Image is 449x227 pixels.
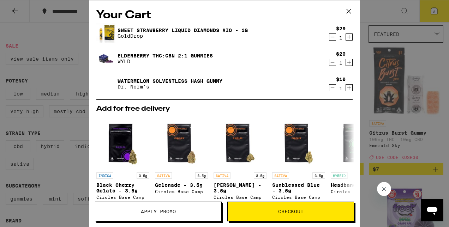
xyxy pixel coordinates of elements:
img: Watermelon Solventless Hash Gummy [96,74,116,94]
a: Elderberry THC:CBN 2:1 Gummies [118,53,213,59]
button: Increment [346,33,353,41]
img: Elderberry THC:CBN 2:1 Gummies [96,49,116,68]
img: Circles Base Camp - Sunblessed Blue - 3.5g [272,116,325,169]
p: WYLD [118,59,213,64]
p: Sunblessed Blue - 3.5g [272,182,325,194]
img: Circles Base Camp - Gelonade - 3.5g [155,116,208,169]
a: Open page for Sunblessed Blue - 3.5g from Circles Base Camp [272,116,325,209]
iframe: Button to launch messaging window [421,199,443,221]
p: Headband - 3.5g [331,182,384,188]
a: Open page for Gush Rush - 3.5g from Circles Base Camp [214,116,267,209]
div: $29 [336,26,346,31]
p: HYBRID [331,172,348,179]
button: Checkout [227,202,354,221]
div: $10 [336,76,346,82]
button: Apply Promo [95,202,222,221]
p: SATIVA [272,172,289,179]
a: Sweet Strawberry Liquid Diamonds AIO - 1g [118,27,248,33]
img: Sweet Strawberry Liquid Diamonds AIO - 1g [96,22,116,44]
h2: Your Cart [96,7,353,23]
span: Checkout [278,209,304,214]
a: Open page for Headband - 3.5g from Circles Base Camp [331,116,384,209]
button: Increment [346,84,353,91]
img: Circles Base Camp - Gush Rush - 3.5g [214,116,267,169]
p: SATIVA [214,172,231,179]
span: Hi. Need any help? [4,5,51,11]
a: Watermelon Solventless Hash Gummy [118,78,222,84]
p: 3.5g [137,172,149,179]
img: Circles Base Camp - Headband - 3.5g [331,116,384,169]
a: Open page for Black Cherry Gelato - 3.5g from Circles Base Camp [96,116,149,209]
span: Apply Promo [141,209,176,214]
p: Dr. Norm's [118,84,222,90]
img: Circles Base Camp - Black Cherry Gelato - 3.5g [96,116,149,169]
p: 3.5g [254,172,267,179]
h2: Add for free delivery [96,105,353,112]
button: Decrement [329,84,336,91]
p: [PERSON_NAME] - 3.5g [214,182,267,194]
p: Black Cherry Gelato - 3.5g [96,182,149,194]
button: Decrement [329,33,336,41]
p: GoldDrop [118,33,248,39]
div: 1 [336,60,346,66]
p: Gelonade - 3.5g [155,182,208,188]
iframe: Close message [377,182,391,196]
div: 1 [336,86,346,91]
p: SATIVA [155,172,172,179]
div: $20 [336,51,346,57]
div: Circles Base Camp [272,195,325,200]
div: Circles Base Camp [331,189,384,194]
div: Circles Base Camp [155,189,208,194]
button: Increment [346,59,353,66]
p: 3.5g [195,172,208,179]
div: Circles Base Camp [96,195,149,200]
button: Decrement [329,59,336,66]
div: 1 [336,35,346,41]
a: Open page for Gelonade - 3.5g from Circles Base Camp [155,116,208,209]
div: Circles Base Camp [214,195,267,200]
p: 3.5g [312,172,325,179]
